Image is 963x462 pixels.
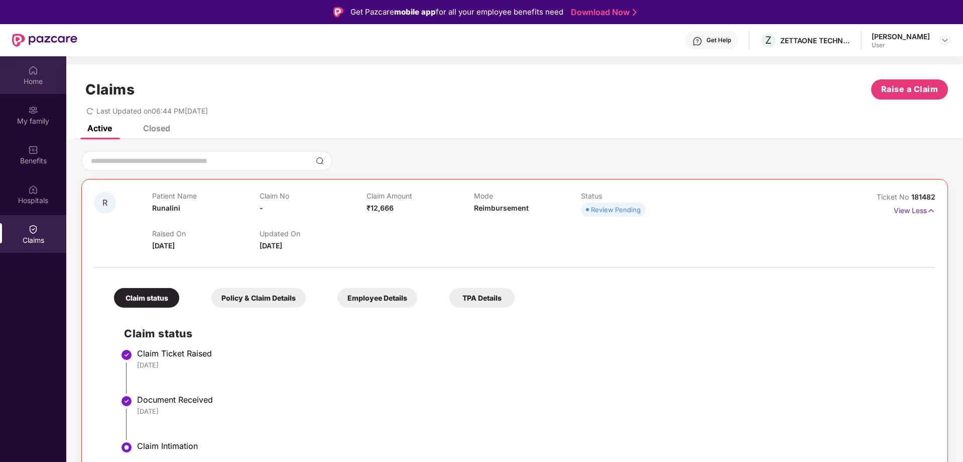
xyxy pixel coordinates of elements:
[28,224,38,234] img: svg+xml;base64,PHN2ZyBpZD0iQ2xhaW0iIHhtbG5zPSJodHRwOi8vd3d3LnczLm9yZy8yMDAwL3N2ZyIgd2lkdGg9IjIwIi...
[871,79,948,100] button: Raise a Claim
[152,204,180,212] span: Runalini
[333,7,343,17] img: Logo
[121,395,133,407] img: svg+xml;base64,PHN2ZyBpZD0iU3RlcC1Eb25lLTMyeDMyIiB4bWxucz0iaHR0cDovL3d3dy53My5vcmcvMjAwMC9zdmciIH...
[85,81,135,98] h1: Claims
[143,123,170,133] div: Closed
[316,157,324,165] img: svg+xml;base64,PHN2ZyBpZD0iU2VhcmNoLTMyeDMyIiB4bWxucz0iaHR0cDovL3d3dy53My5vcmcvMjAwMC9zdmciIHdpZH...
[633,7,637,18] img: Stroke
[350,6,563,18] div: Get Pazcare for all your employee benefits need
[137,407,925,416] div: [DATE]
[692,36,702,46] img: svg+xml;base64,PHN2ZyBpZD0iSGVscC0zMngzMiIgeG1sbnM9Imh0dHA6Ly93d3cudzMub3JnLzIwMDAvc3ZnIiB3aWR0aD...
[394,7,436,17] strong: mobile app
[941,36,949,44] img: svg+xml;base64,PHN2ZyBpZD0iRHJvcGRvd24tMzJ4MzIiIHhtbG5zPSJodHRwOi8vd3d3LnczLm9yZy8yMDAwL3N2ZyIgd2...
[211,288,306,308] div: Policy & Claim Details
[877,193,911,201] span: Ticket No
[260,204,263,212] span: -
[706,36,731,44] div: Get Help
[872,32,930,41] div: [PERSON_NAME]
[765,34,772,46] span: Z
[87,123,112,133] div: Active
[367,192,473,200] p: Claim Amount
[260,229,367,238] p: Updated On
[137,395,925,405] div: Document Received
[152,229,259,238] p: Raised On
[28,184,38,195] img: svg+xml;base64,PHN2ZyBpZD0iSG9zcGl0YWxzIiB4bWxucz0iaHR0cDovL3d3dy53My5vcmcvMjAwMC9zdmciIHdpZHRoPS...
[137,348,925,358] div: Claim Ticket Raised
[449,288,515,308] div: TPA Details
[114,288,179,308] div: Claim status
[894,203,935,216] p: View Less
[152,192,259,200] p: Patient Name
[137,360,925,369] div: [DATE]
[102,199,107,207] span: R
[260,241,282,250] span: [DATE]
[124,325,925,342] h2: Claim status
[474,204,529,212] span: Reimbursement
[780,36,851,45] div: ZETTAONE TECHNOLOGIES INDIA PRIVATE LIMITED
[121,441,133,453] img: svg+xml;base64,PHN2ZyBpZD0iU3RlcC1BY3RpdmUtMzJ4MzIiIHhtbG5zPSJodHRwOi8vd3d3LnczLm9yZy8yMDAwL3N2Zy...
[28,105,38,115] img: svg+xml;base64,PHN2ZyB3aWR0aD0iMjAiIGhlaWdodD0iMjAiIHZpZXdCb3g9IjAgMCAyMCAyMCIgZmlsbD0ibm9uZSIgeG...
[337,288,417,308] div: Employee Details
[12,34,77,47] img: New Pazcare Logo
[260,192,367,200] p: Claim No
[367,204,394,212] span: ₹12,666
[591,205,641,215] div: Review Pending
[474,192,581,200] p: Mode
[96,107,208,115] span: Last Updated on 06:44 PM[DATE]
[28,65,38,75] img: svg+xml;base64,PHN2ZyBpZD0iSG9tZSIgeG1sbnM9Imh0dHA6Ly93d3cudzMub3JnLzIwMDAvc3ZnIiB3aWR0aD0iMjAiIG...
[927,205,935,216] img: svg+xml;base64,PHN2ZyB4bWxucz0iaHR0cDovL3d3dy53My5vcmcvMjAwMC9zdmciIHdpZHRoPSIxNyIgaGVpZ2h0PSIxNy...
[152,241,175,250] span: [DATE]
[137,441,925,451] div: Claim Intimation
[28,145,38,155] img: svg+xml;base64,PHN2ZyBpZD0iQmVuZWZpdHMiIHhtbG5zPSJodHRwOi8vd3d3LnczLm9yZy8yMDAwL3N2ZyIgd2lkdGg9Ij...
[911,193,935,201] span: 181482
[581,192,688,200] p: Status
[872,41,930,49] div: User
[571,7,634,18] a: Download Now
[881,83,938,96] span: Raise a Claim
[86,107,93,115] span: redo
[121,349,133,361] img: svg+xml;base64,PHN2ZyBpZD0iU3RlcC1Eb25lLTMyeDMyIiB4bWxucz0iaHR0cDovL3d3dy53My5vcmcvMjAwMC9zdmciIH...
